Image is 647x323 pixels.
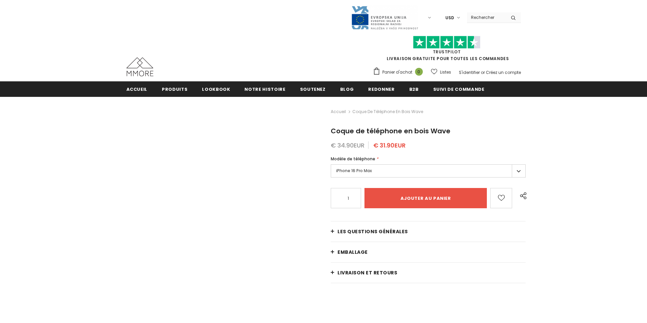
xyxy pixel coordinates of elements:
span: € 34.90EUR [331,141,364,150]
a: Blog [340,81,354,97]
a: Javni Razpis [351,15,418,20]
span: EMBALLAGE [337,249,368,255]
input: Search Site [467,12,506,22]
span: Notre histoire [244,86,285,92]
span: € 31.90EUR [373,141,406,150]
a: soutenez [300,81,326,97]
span: 0 [415,68,423,76]
label: iPhone 16 Pro Max [331,164,526,178]
img: Faites confiance aux étoiles pilotes [413,36,480,49]
span: Panier d'achat [382,69,412,76]
span: soutenez [300,86,326,92]
a: EMBALLAGE [331,242,526,262]
span: Coque de téléphone en bois Wave [331,126,450,136]
span: USD [445,15,454,21]
span: or [481,70,485,75]
a: Créez un compte [486,70,521,75]
span: B2B [409,86,419,92]
span: Modèle de téléphone [331,156,375,162]
span: Blog [340,86,354,92]
span: Livraison et retours [337,269,397,276]
a: Lookbook [202,81,230,97]
span: Coque de téléphone en bois Wave [352,108,423,116]
a: Les questions générales [331,221,526,242]
img: Cas MMORE [126,57,153,76]
a: Listes [431,66,451,78]
a: Accueil [126,81,148,97]
a: B2B [409,81,419,97]
a: Accueil [331,108,346,116]
a: S'identifier [459,70,480,75]
span: Listes [440,69,451,76]
span: Accueil [126,86,148,92]
a: Suivi de commande [433,81,484,97]
a: Notre histoire [244,81,285,97]
span: Redonner [368,86,394,92]
a: TrustPilot [433,49,461,55]
span: LIVRAISON GRATUITE POUR TOUTES LES COMMANDES [373,39,521,61]
span: Lookbook [202,86,230,92]
span: Suivi de commande [433,86,484,92]
a: Panier d'achat 0 [373,67,426,77]
span: Produits [162,86,187,92]
span: Les questions générales [337,228,408,235]
img: Javni Razpis [351,5,418,30]
a: Livraison et retours [331,263,526,283]
input: Ajouter au panier [364,188,487,208]
a: Produits [162,81,187,97]
a: Redonner [368,81,394,97]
